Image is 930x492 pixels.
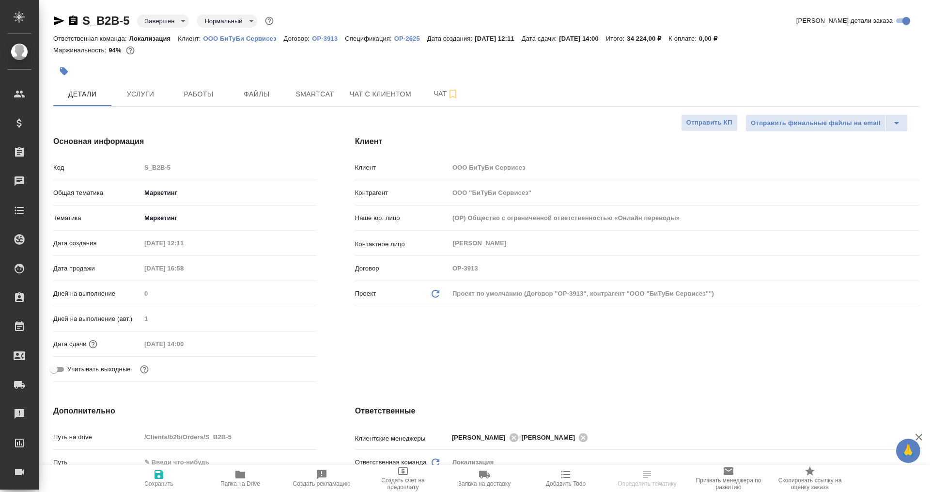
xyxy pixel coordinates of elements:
[87,338,99,350] button: Если добавить услуги и заполнить их объемом, то дата рассчитается автоматически
[427,35,475,42] p: Дата создания:
[53,136,316,147] h4: Основная информация
[53,188,141,198] p: Общая тематика
[141,337,226,351] input: Пустое поле
[53,15,65,27] button: Скопировать ссылку для ЯМессенджера
[53,35,129,42] p: Ответственная команда:
[53,47,108,54] p: Маржинальность:
[355,239,449,249] p: Контактное лицо
[350,88,411,100] span: Чат с клиентом
[458,480,511,487] span: Заявка на доставку
[745,114,908,132] div: split button
[53,264,141,273] p: Дата продажи
[118,465,200,492] button: Сохранить
[606,465,688,492] button: Определить тематику
[423,88,469,100] span: Чат
[200,465,281,492] button: Папка на Drive
[141,261,226,275] input: Пустое поле
[197,15,257,28] div: Завершен
[686,117,732,128] span: Отправить КП
[53,432,141,442] p: Путь на drive
[775,477,845,491] span: Скопировать ссылку на оценку заказа
[355,163,449,173] p: Клиент
[141,236,226,250] input: Пустое поле
[522,431,591,444] div: [PERSON_NAME]
[475,35,522,42] p: [DATE] 12:11
[522,35,559,42] p: Дата сдачи:
[355,405,919,417] h4: Ответственные
[144,480,173,487] span: Сохранить
[362,465,444,492] button: Создать счет на предоплату
[201,17,245,25] button: Нормальный
[745,114,886,132] button: Отправить финальные файлы на email
[124,44,137,57] button: 1737.73 RUB;
[447,88,459,100] svg: Подписаться
[525,465,606,492] button: Добавить Todo
[141,286,316,301] input: Пустое поле
[82,14,129,27] a: S_B2B-5
[53,238,141,248] p: Дата создания
[900,441,916,461] span: 🙏
[449,160,919,175] input: Пустое поле
[53,163,141,173] p: Код
[53,289,141,299] p: Дней на выполнение
[694,477,763,491] span: Призвать менеджера по развитию
[312,34,345,42] a: OP-3913
[175,88,222,100] span: Работы
[449,211,919,225] input: Пустое поле
[627,35,668,42] p: 34 224,00 ₽
[355,264,449,273] p: Договор
[117,88,164,100] span: Услуги
[312,35,345,42] p: OP-3913
[137,15,189,28] div: Завершен
[452,431,522,444] div: [PERSON_NAME]
[681,114,738,131] button: Отправить КП
[141,430,316,444] input: Пустое поле
[345,35,394,42] p: Спецификация:
[178,35,203,42] p: Клиент:
[355,434,449,444] p: Клиентские менеджеры
[896,439,920,463] button: 🙏
[59,88,106,100] span: Детали
[355,213,449,223] p: Наше юр. лицо
[355,289,376,299] p: Проект
[53,458,141,467] p: Путь
[284,35,312,42] p: Договор:
[606,35,627,42] p: Итого:
[220,480,260,487] span: Папка на Drive
[449,454,919,471] div: Локализация
[53,314,141,324] p: Дней на выполнение (авт.)
[355,188,449,198] p: Контрагент
[449,261,919,275] input: Пустое поле
[281,465,362,492] button: Создать рекламацию
[141,312,316,326] input: Пустое поле
[129,35,178,42] p: Локализация
[233,88,280,100] span: Файлы
[444,465,525,492] button: Заявка на доставку
[394,34,427,42] a: OP-2625
[394,35,427,42] p: OP-2625
[769,465,851,492] button: Скопировать ссылку на оценку заказа
[53,213,141,223] p: Тематика
[141,160,316,175] input: Пустое поле
[203,34,284,42] a: ООО БиТуБи Сервисез
[796,16,893,26] span: [PERSON_NAME] детали заказа
[368,477,438,491] span: Создать счет на предоплату
[559,35,606,42] p: [DATE] 14:00
[263,15,276,27] button: Доп статусы указывают на важность/срочность заказа
[688,465,769,492] button: Призвать менеджера по развитию
[355,136,919,147] h4: Клиент
[67,365,131,374] span: Учитывать выходные
[355,458,427,467] p: Ответственная команда
[292,88,338,100] span: Smartcat
[141,455,316,469] input: ✎ Введи что-нибудь
[53,61,75,82] button: Добавить тэг
[449,186,919,200] input: Пустое поле
[203,35,284,42] p: ООО БиТуБи Сервисез
[546,480,586,487] span: Добавить Todo
[668,35,699,42] p: К оплате:
[108,47,124,54] p: 94%
[618,480,676,487] span: Определить тематику
[449,286,919,302] div: Проект по умолчанию (Договор "OP-3913", контрагент "ООО "БиТуБи Сервисез"")
[141,210,316,226] div: Маркетинг
[53,405,316,417] h4: Дополнительно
